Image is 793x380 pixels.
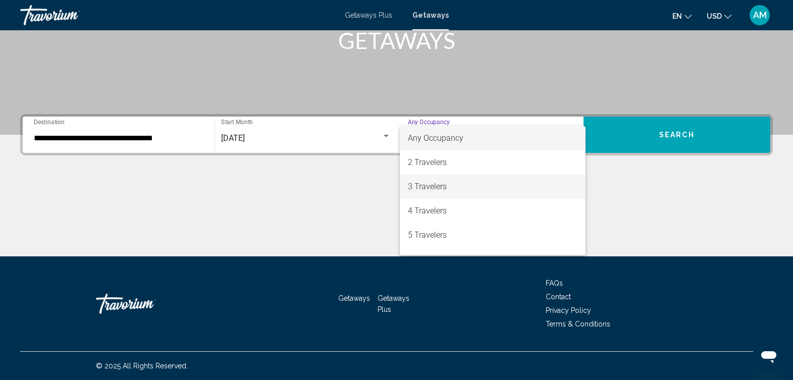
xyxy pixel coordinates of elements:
span: 3 Travelers [408,175,577,199]
span: Any Occupancy [408,133,463,143]
span: 2 Travelers [408,150,577,175]
iframe: Button to launch messaging window [753,340,785,372]
span: 6 Travelers [408,247,577,272]
span: 5 Travelers [408,223,577,247]
span: 4 Travelers [408,199,577,223]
